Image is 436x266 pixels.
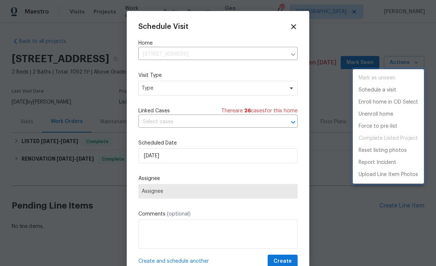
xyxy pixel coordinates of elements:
p: Enroll home in OD Select [359,98,418,106]
p: Reset listing photos [359,147,407,154]
p: Unenroll home [359,110,393,118]
p: Force to pre-list [359,123,397,130]
p: Upload Line Item Photos [359,171,418,179]
p: Schedule a visit [359,86,396,94]
span: Project is already completed [353,132,424,145]
p: Report Incident [359,159,396,166]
